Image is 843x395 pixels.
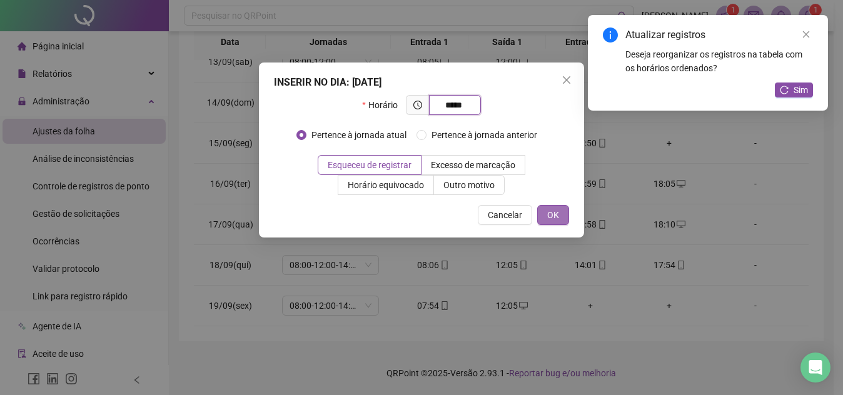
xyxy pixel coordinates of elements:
span: info-circle [603,27,618,42]
span: clock-circle [413,101,422,109]
div: Atualizar registros [625,27,813,42]
div: Deseja reorganizar os registros na tabela com os horários ordenados? [625,47,813,75]
label: Horário [362,95,405,115]
button: Close [557,70,577,90]
span: Pertence à jornada atual [306,128,411,142]
button: Sim [775,82,813,97]
span: Sim [794,83,808,97]
span: close [802,30,810,39]
span: Cancelar [488,208,522,222]
div: INSERIR NO DIA : [DATE] [274,75,569,90]
span: Outro motivo [443,180,495,190]
span: reload [780,86,789,94]
span: Esqueceu de registrar [328,160,411,170]
button: OK [537,205,569,225]
div: Open Intercom Messenger [800,352,830,382]
span: close [562,75,572,85]
span: Pertence à jornada anterior [427,128,542,142]
span: Horário equivocado [348,180,424,190]
a: Close [799,27,813,41]
button: Cancelar [478,205,532,225]
span: Excesso de marcação [431,160,515,170]
span: OK [547,208,559,222]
